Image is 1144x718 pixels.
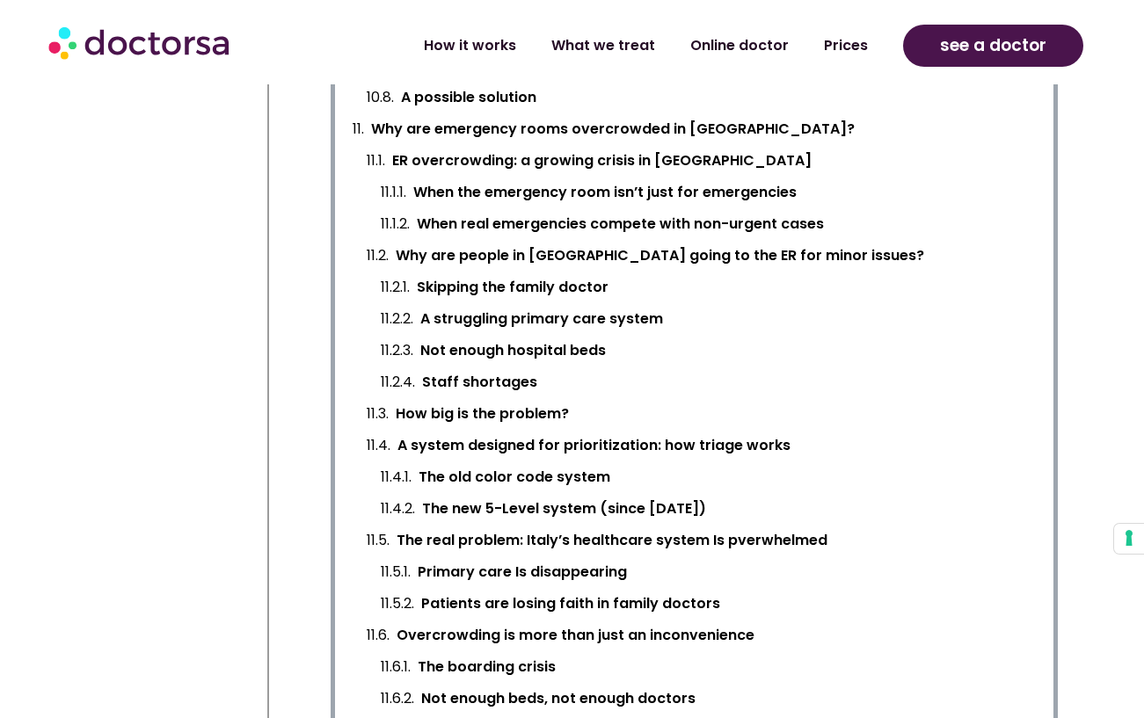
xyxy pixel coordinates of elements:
nav: Menu [306,25,885,66]
a: The boarding crisis [418,655,556,679]
button: Your consent preferences for tracking technologies [1114,524,1144,554]
a: A struggling primary care system [420,307,663,331]
a: Overcrowding is more than just an inconvenience [397,623,754,648]
a: Not enough hospital beds [420,338,606,363]
a: The new 5-Level system (since [DATE]) [422,497,706,521]
a: see a doctor [903,25,1083,67]
a: Primary care Is disappearing [418,560,627,584]
a: Not enough beds, not enough doctors [421,686,696,711]
a: A system designed for prioritization: how triage works [397,433,791,458]
span: see a doctor [940,32,1046,60]
a: A possible solution [401,85,536,110]
a: ER overcrowding: a growing crisis in [GEOGRAPHIC_DATA] [392,149,812,173]
a: The old color code system [419,465,610,490]
a: Skipping the family doctor [417,275,608,300]
a: How big is the problem? [396,402,569,426]
a: Online doctor [673,25,806,66]
a: Why are emergency rooms overcrowded in [GEOGRAPHIC_DATA]? [371,117,855,141]
a: What we treat [534,25,673,66]
a: Prices [806,25,885,66]
a: Patients are losing faith in family doctors [421,591,720,616]
a: When the emergency room isn’t just for emergencies [413,180,797,205]
a: Staff shortages [422,370,537,395]
a: The real problem: Italy’s healthcare system Is pverwhelmed [397,528,827,553]
a: When real emergencies compete with non-urgent cases [417,212,824,236]
a: How it works [406,25,534,66]
a: Why are people in [GEOGRAPHIC_DATA] going to the ER for minor issues? [396,243,924,268]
